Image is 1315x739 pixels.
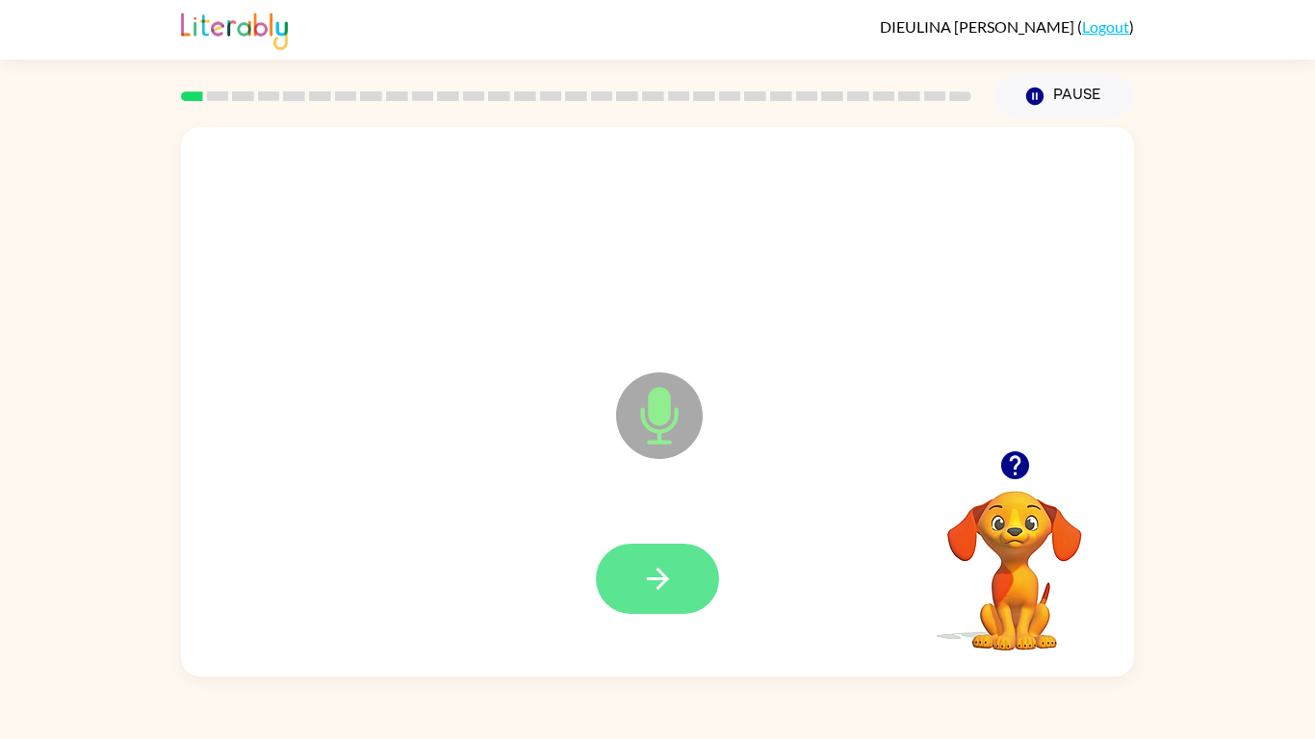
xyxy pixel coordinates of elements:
button: Pause [994,74,1134,118]
img: Literably [181,8,288,50]
video: Your browser must support playing .mp4 files to use Literably. Please try using another browser. [918,461,1111,653]
a: Logout [1082,17,1129,36]
span: DIEULINA [PERSON_NAME] [880,17,1077,36]
div: ( ) [880,17,1134,36]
